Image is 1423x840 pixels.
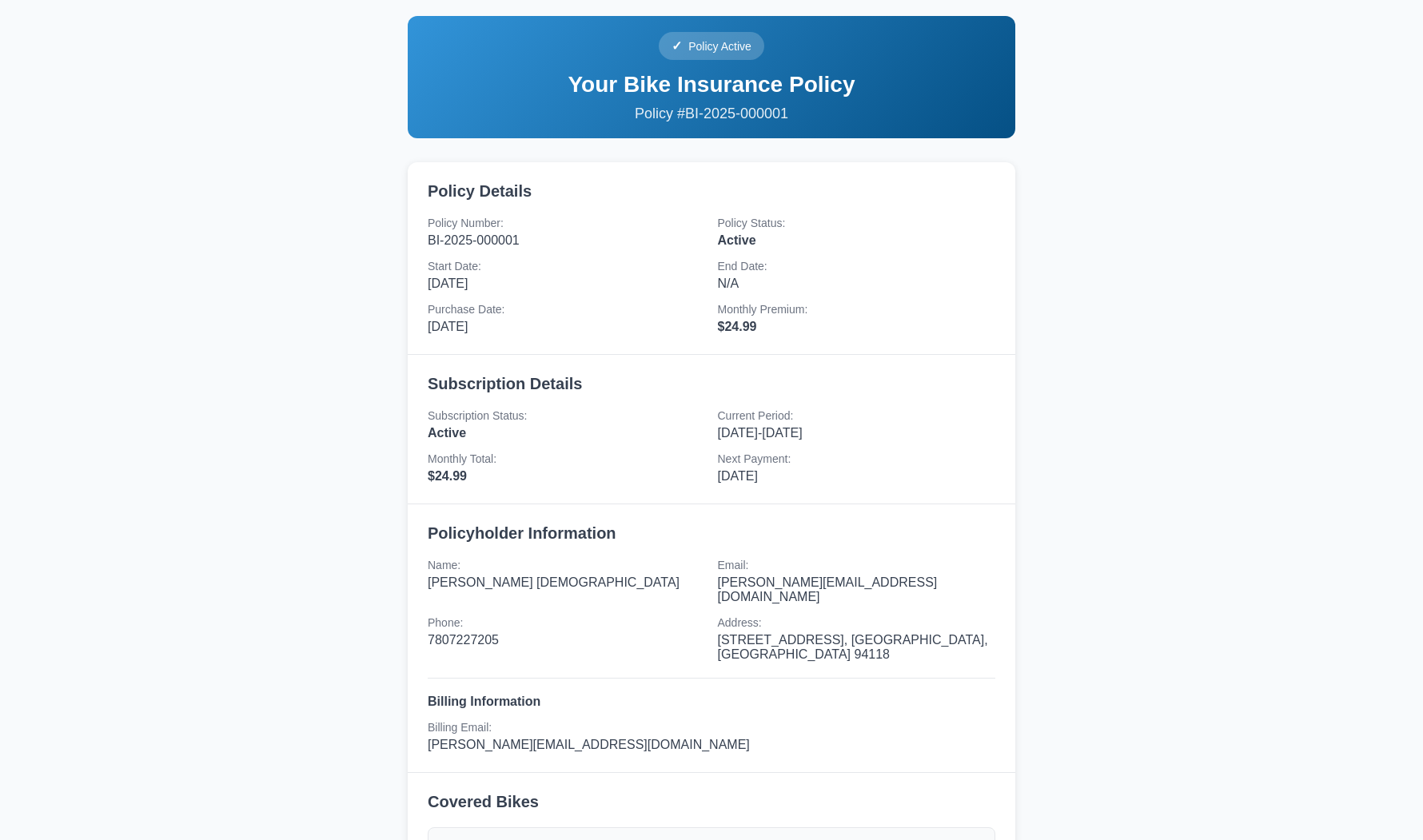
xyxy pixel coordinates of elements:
span: [PERSON_NAME] [DEMOGRAPHIC_DATA] [428,575,706,590]
label: Start Date: [428,260,706,273]
span: N/A [718,277,996,291]
label: Name: [428,559,706,571]
h2: Policyholder Information [428,524,995,543]
h2: Policy Details [428,182,995,201]
span: 7807227205 [428,633,706,647]
span: Active [718,233,996,248]
span: [DATE] [428,320,706,334]
span: [DATE] [718,469,996,484]
label: Next Payment: [718,452,996,465]
span: ✓ [672,38,682,54]
span: $24.99 [428,469,706,484]
label: Monthly Premium: [718,303,996,316]
label: Phone: [428,616,706,629]
label: Policy Status: [718,217,996,229]
label: Policy Number: [428,217,706,229]
h1: Your Bike Insurance Policy [424,72,999,98]
h2: Covered Bikes [428,793,995,811]
label: Monthly Total: [428,452,706,465]
span: [DATE] [428,277,706,291]
span: [PERSON_NAME][EMAIL_ADDRESS][DOMAIN_NAME] [428,738,995,752]
span: $24.99 [718,320,996,334]
p: Policy # BI-2025-000001 [424,105,999,122]
h2: Subscription Details [428,375,995,393]
label: Billing Email: [428,721,995,734]
label: Purchase Date: [428,303,706,316]
label: Subscription Status: [428,409,706,422]
h4: Billing Information [428,695,995,709]
span: BI-2025-000001 [428,233,706,248]
label: Email: [718,559,996,571]
span: Active [428,426,706,440]
span: [PERSON_NAME][EMAIL_ADDRESS][DOMAIN_NAME] [718,575,996,604]
div: Policy Active [659,32,764,60]
label: Address: [718,616,996,629]
span: [STREET_ADDRESS] , [GEOGRAPHIC_DATA] , [GEOGRAPHIC_DATA] 94118 [718,633,996,662]
span: [DATE] - [DATE] [718,426,996,440]
label: End Date: [718,260,996,273]
label: Current Period: [718,409,996,422]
